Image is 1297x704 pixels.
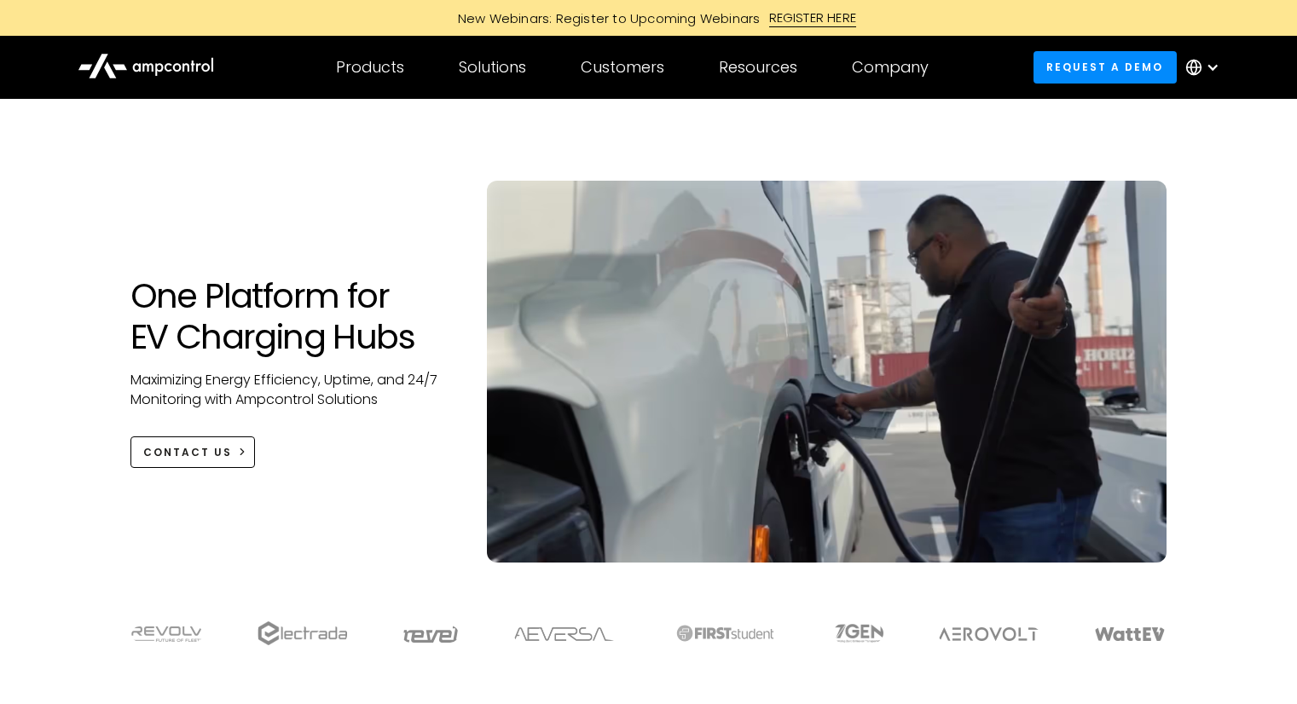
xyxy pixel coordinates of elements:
[1094,627,1166,641] img: WattEV logo
[441,9,769,27] div: New Webinars: Register to Upcoming Webinars
[719,58,797,77] div: Resources
[459,58,526,77] div: Solutions
[130,371,454,409] p: Maximizing Energy Efficiency, Uptime, and 24/7 Monitoring with Ampcontrol Solutions
[336,58,404,77] div: Products
[1034,51,1177,83] a: Request a demo
[852,58,929,77] div: Company
[265,9,1033,27] a: New Webinars: Register to Upcoming WebinarsREGISTER HERE
[130,275,454,357] h1: One Platform for EV Charging Hubs
[581,58,664,77] div: Customers
[143,445,232,460] div: CONTACT US
[258,621,347,645] img: electrada logo
[938,627,1039,641] img: Aerovolt Logo
[130,436,256,468] a: CONTACT US
[769,9,857,27] div: REGISTER HERE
